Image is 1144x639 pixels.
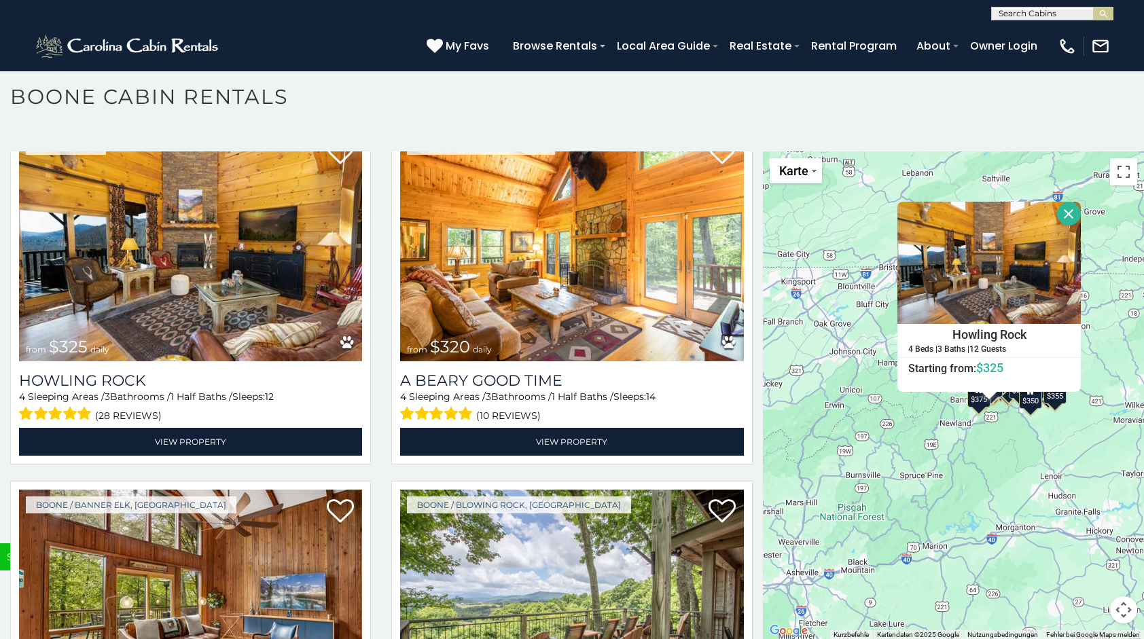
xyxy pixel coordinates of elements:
[407,496,631,513] a: Boone / Blowing Rock, [GEOGRAPHIC_DATA]
[1110,596,1137,623] button: Kamerasteuerung für die Karte
[506,34,604,58] a: Browse Rentals
[770,158,822,183] button: Kartenstil ändern
[427,37,493,55] a: My Favs
[910,34,957,58] a: About
[610,34,717,58] a: Local Area Guide
[400,428,743,456] a: View Property
[407,344,427,354] span: from
[1110,158,1137,185] button: Vollbildansicht ein/aus
[327,139,354,168] a: Add to favorites
[976,360,1003,374] span: $325
[19,131,362,361] a: Howling Rock from $325 daily
[90,344,109,354] span: daily
[1046,631,1140,638] a: Fehler bei Google Maps melden
[779,164,808,178] span: Karte
[19,371,362,390] a: Howling Rock
[19,428,362,456] a: View Property
[1091,37,1110,56] img: mail-regular-white.png
[400,371,743,390] a: A Beary Good Time
[646,390,656,403] span: 14
[327,498,354,526] a: Add to favorites
[430,337,470,357] span: $320
[908,344,937,353] h5: 4 Beds |
[997,373,1020,399] div: $315
[877,631,959,638] span: Kartendaten ©2025 Google
[804,34,904,58] a: Rental Program
[709,139,736,168] a: Add to favorites
[265,390,274,403] span: 12
[937,344,969,353] h5: 3 Baths |
[446,37,489,54] span: My Favs
[1058,37,1077,56] img: phone-regular-white.png
[19,390,25,403] span: 4
[969,344,1006,353] h5: 12 Guests
[552,390,613,403] span: 1 Half Baths /
[473,344,492,354] span: daily
[26,496,236,513] a: Boone / Banner Elk, [GEOGRAPHIC_DATA]
[19,131,362,361] img: Howling Rock
[723,34,798,58] a: Real Estate
[400,390,743,424] div: Sleeping Areas / Bathrooms / Sleeps:
[963,34,1044,58] a: Owner Login
[400,131,743,361] a: A Beary Good Time from $320 daily
[897,324,1081,376] a: Howling Rock 4 Beds | 3 Baths | 12 Guests Starting from:$325
[1057,202,1081,225] button: Schließen
[898,361,1080,374] h6: Starting from:
[26,344,46,354] span: from
[171,390,232,403] span: 1 Half Baths /
[709,498,736,526] a: Add to favorites
[486,390,491,403] span: 3
[1019,383,1042,409] div: $350
[897,202,1081,324] img: Howling Rock
[476,407,541,424] span: (10 reviews)
[898,325,1080,345] h4: Howling Rock
[19,390,362,424] div: Sleeping Areas / Bathrooms / Sleeps:
[967,631,1038,638] a: Nutzungsbedingungen (wird in neuem Tab geöffnet)
[49,337,88,357] span: $325
[967,381,990,407] div: $375
[400,390,406,403] span: 4
[34,33,222,60] img: White-1-2.png
[105,390,110,403] span: 3
[1044,378,1067,404] div: $355
[95,407,162,424] span: (28 reviews)
[400,131,743,361] img: A Beary Good Time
